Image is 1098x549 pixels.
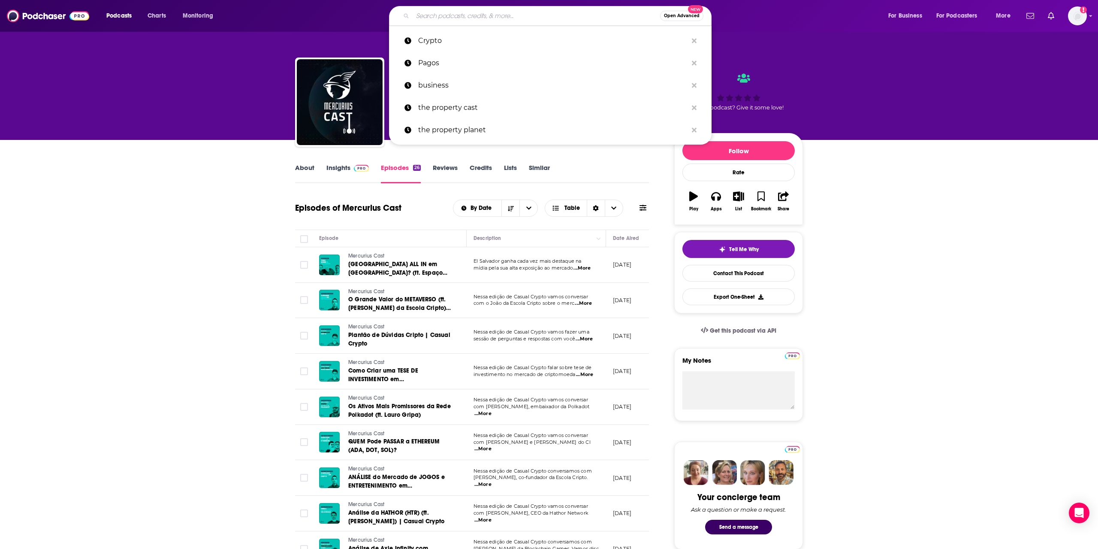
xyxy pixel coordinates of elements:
span: Nessa edição de Casual Crypto conversamos com [474,539,592,545]
span: Mercurius Cast [348,395,384,401]
span: Open Advanced [664,14,700,18]
div: List [735,206,742,212]
div: Description [474,233,501,243]
img: Podchaser Pro [785,446,800,453]
button: Open AdvancedNew [660,11,703,21]
div: Sort Direction [587,200,605,216]
span: O Grande Valor do METAVERSO (ft. [PERSON_NAME] da Escola Cripto) | Casual Crypto [348,296,451,320]
div: Rate [682,164,795,181]
button: open menu [882,9,933,23]
button: Follow [682,141,795,160]
button: open menu [100,9,143,23]
span: [GEOGRAPHIC_DATA] ALL IN em [GEOGRAPHIC_DATA]? (ft. Espaço Cripto e Btreze) | Casual Crypto [348,261,447,285]
span: ...More [474,410,492,417]
span: More [996,10,1011,22]
p: business [418,74,688,97]
div: Episode [319,233,338,243]
span: com [PERSON_NAME], CEO da Hathor Network [474,510,588,516]
button: Bookmark [750,186,772,217]
span: Toggle select row [300,332,308,340]
a: Mercurius Cast [348,501,451,509]
span: Nessa edição de Casual Crypto vamos conversar [474,294,588,300]
a: Mercurius Cast [348,252,451,260]
span: Toggle select row [300,403,308,411]
span: Mercurius Cast [348,359,384,365]
button: open menu [177,9,224,23]
span: Get this podcast via API [710,327,776,334]
h2: Choose List sort [453,200,538,217]
label: My Notes [682,356,795,371]
a: the property planet [389,119,712,141]
a: Mercurius Cast [348,394,451,402]
div: 26 [413,165,421,171]
p: [DATE] [613,439,631,446]
span: com [PERSON_NAME], embaixador da Polkadot [474,403,589,409]
button: tell me why sparkleTell Me Why [682,240,795,258]
svg: Add a profile image [1080,6,1087,13]
span: ...More [575,300,592,307]
a: the property cast [389,97,712,119]
span: mídia pela sua alta exposição ao mercado [474,265,573,271]
a: [GEOGRAPHIC_DATA] ALL IN em [GEOGRAPHIC_DATA]? (ft. Espaço Cripto e Btreze) | Casual Crypto [348,260,451,277]
p: [DATE] [613,297,631,304]
button: open menu [931,9,990,23]
p: [DATE] [613,474,631,482]
a: Credits [470,164,492,183]
span: Tell Me Why [729,246,759,253]
span: By Date [471,205,495,211]
button: open menu [519,200,537,216]
a: Análise da HATHOR (HTR) (ft. [PERSON_NAME]) | Casual Crypto [348,509,451,526]
button: Choose View [545,200,623,217]
button: Show profile menu [1068,6,1087,25]
span: com o João da Escola Cripto sobre o merc [474,300,574,306]
span: [PERSON_NAME], co-fundador da Escola Cripto. [474,474,588,480]
img: Mercurius Cast [297,59,383,145]
input: Search podcasts, credits, & more... [413,9,660,23]
button: open menu [453,205,502,211]
a: Podchaser - Follow, Share and Rate Podcasts [7,8,89,24]
a: Mercurius Cast [348,465,451,473]
a: Mercurius Cast [348,288,451,296]
span: QUEM Pode PASSAR a ETHEREUM (ADA, DOT, SOL)? [348,438,440,454]
button: open menu [990,9,1021,23]
span: ...More [573,265,591,272]
button: List [727,186,750,217]
a: Crypto [389,30,712,52]
a: Contact This Podcast [682,265,795,282]
span: Toggle select row [300,510,308,517]
span: sessão de perguntas e respostas com você [474,336,575,342]
button: Sort Direction [501,200,519,216]
span: ANÁLISE do Mercado de JOGOS e ENTRETENIMENTO em [GEOGRAPHIC_DATA] (ft. [PERSON_NAME]) | Casual Cr... [348,473,445,507]
span: Nessa edição de Casual Crypto vamos conversar [474,432,588,438]
a: Como Criar uma TESE DE INVESTIMENTO em [GEOGRAPHIC_DATA] | Casual Crypto [348,367,451,384]
span: Mercurius Cast [348,431,384,437]
a: InsightsPodchaser Pro [326,164,369,183]
span: Mercurius Cast [348,501,384,507]
div: Your concierge team [697,492,780,503]
span: Plantão de Dúvidas Cripto | Casual Crypto [348,331,450,347]
span: Nessa edição de Casual Crypto conversamos com [474,468,592,474]
a: Pro website [785,445,800,453]
a: Mercurius Cast [348,430,451,438]
p: [DATE] [613,261,631,268]
a: Plantão de Dúvidas Cripto | Casual Crypto [348,331,451,348]
span: New [688,5,703,13]
span: investimento no mercado de criptomoeda [474,371,576,377]
a: About [295,164,314,183]
span: ...More [576,336,593,343]
a: Show notifications dropdown [1044,9,1058,23]
span: Podcasts [106,10,132,22]
img: Sydney Profile [684,460,709,485]
span: Good podcast? Give it some love! [694,104,784,111]
p: [DATE] [613,510,631,517]
p: Pagos [418,52,688,74]
a: Similar [529,164,550,183]
p: the property planet [418,119,688,141]
p: the property cast [418,97,688,119]
span: Table [564,205,580,211]
button: Play [682,186,705,217]
span: For Business [888,10,922,22]
a: O Grande Valor do METAVERSO (ft. [PERSON_NAME] da Escola Cripto) | Casual Crypto [348,295,451,312]
p: [DATE] [613,367,631,375]
img: Podchaser Pro [785,352,800,359]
